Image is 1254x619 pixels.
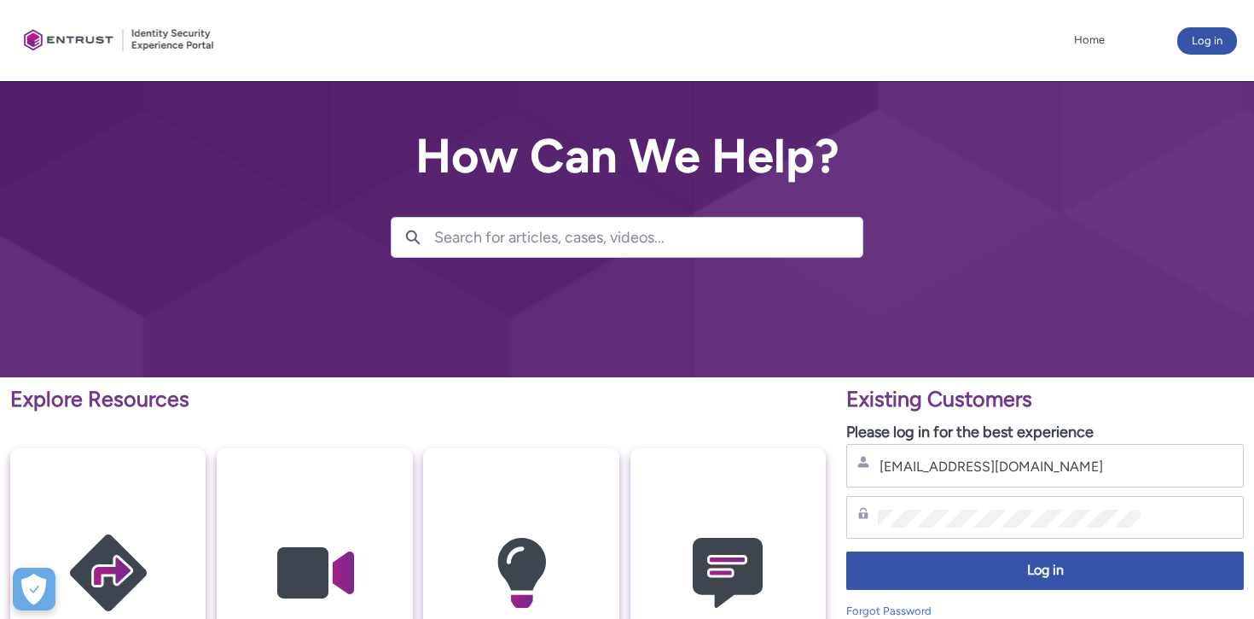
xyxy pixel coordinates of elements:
a: Forgot Password [846,604,932,617]
button: Log in [846,552,1244,590]
p: Explore Resources [10,383,826,416]
button: Log in [1177,27,1237,55]
button: Open Preferences [13,568,55,610]
h2: How Can We Help? [391,130,863,183]
input: Search for articles, cases, videos... [434,218,862,257]
input: Username [878,458,1141,476]
p: Please log in for the best experience [846,421,1244,444]
div: Cookie Preferences [13,568,55,610]
a: Home [1070,27,1109,53]
p: Existing Customers [846,383,1244,416]
button: Search [392,218,434,257]
span: Log in [857,561,1233,581]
